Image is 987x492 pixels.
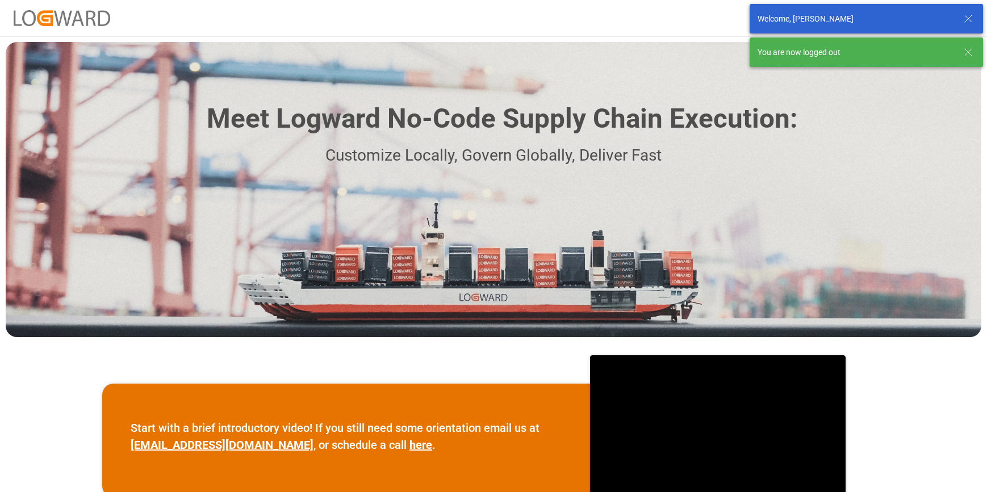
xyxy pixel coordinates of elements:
[207,99,797,139] h1: Meet Logward No-Code Supply Chain Execution:
[14,10,110,26] img: Logward_new_orange.png
[131,438,313,452] a: [EMAIL_ADDRESS][DOMAIN_NAME]
[190,143,797,169] p: Customize Locally, Govern Globally, Deliver Fast
[758,47,953,58] div: You are now logged out
[758,13,953,25] div: Welcome, [PERSON_NAME]
[409,438,432,452] a: here
[131,419,562,453] p: Start with a brief introductory video! If you still need some orientation email us at , or schedu...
